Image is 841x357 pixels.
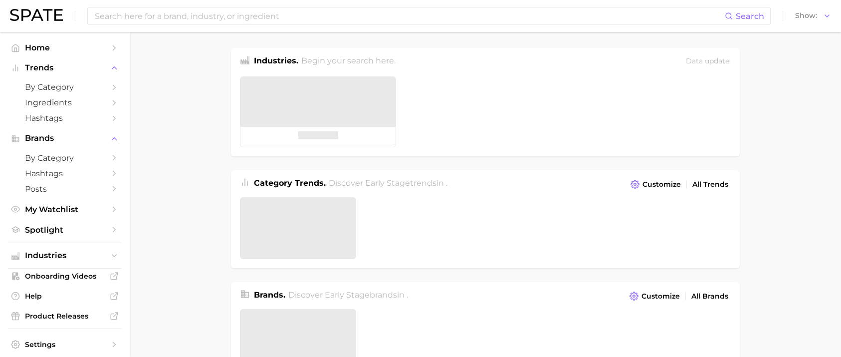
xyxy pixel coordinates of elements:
a: Settings [8,337,122,352]
button: Trends [8,60,122,75]
span: Search [736,11,764,21]
span: Onboarding Videos [25,272,105,281]
a: Help [8,289,122,304]
a: Product Releases [8,309,122,324]
span: All Brands [691,292,728,301]
a: Spotlight [8,222,122,238]
button: Show [793,9,834,22]
button: Industries [8,248,122,263]
span: Settings [25,340,105,349]
span: Ingredients [25,98,105,107]
span: Home [25,43,105,52]
span: Product Releases [25,312,105,321]
span: My Watchlist [25,205,105,214]
div: Data update: [686,55,731,68]
span: Industries [25,251,105,260]
a: by Category [8,150,122,166]
h1: Industries. [254,55,298,68]
input: Search here for a brand, industry, or ingredient [94,7,725,24]
span: Customize [642,180,681,189]
a: My Watchlist [8,202,122,217]
span: Customize [641,292,680,301]
span: by Category [25,82,105,92]
a: by Category [8,79,122,95]
a: All Brands [689,290,731,303]
span: Brands . [254,290,285,300]
span: Trends [25,63,105,72]
span: Brands [25,134,105,143]
span: Hashtags [25,113,105,123]
button: Customize [628,177,683,191]
h2: Begin your search here. [301,55,396,68]
span: by Category [25,153,105,163]
a: Home [8,40,122,55]
button: Brands [8,131,122,146]
a: Onboarding Videos [8,269,122,284]
span: Help [25,292,105,301]
span: All Trends [692,180,728,189]
span: Show [795,13,817,18]
span: Spotlight [25,225,105,235]
span: Discover Early Stage trends in . [329,178,447,188]
a: Hashtags [8,166,122,181]
span: Category Trends . [254,178,326,188]
span: Hashtags [25,169,105,178]
span: Posts [25,184,105,194]
img: SPATE [10,9,63,21]
a: Ingredients [8,95,122,110]
span: Discover Early Stage brands in . [288,290,408,300]
a: Hashtags [8,110,122,126]
a: Posts [8,181,122,197]
button: Customize [627,289,682,303]
a: All Trends [690,178,731,191]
